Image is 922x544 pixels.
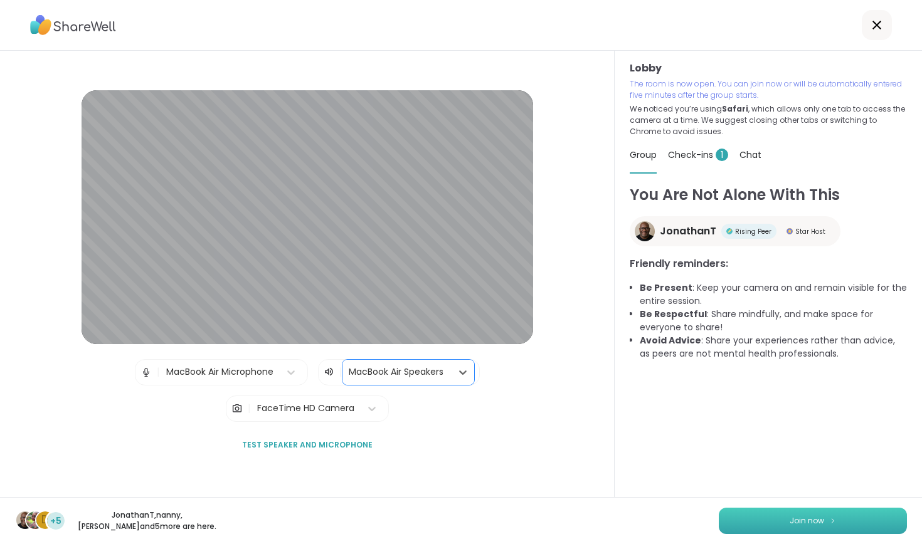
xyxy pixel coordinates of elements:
[787,228,793,234] img: Star Host
[640,334,701,347] b: Avoid Advice
[630,149,657,161] span: Group
[630,61,907,76] h3: Lobby
[50,515,61,528] span: +5
[640,334,907,360] li: : Share your experiences rather than advice, as peers are not mental health professionals.
[735,227,771,236] span: Rising Peer
[237,432,378,458] button: Test speaker and microphone
[640,281,907,308] li: : Keep your camera on and remain visible for the entire session.
[640,308,907,334] li: : Share mindfully, and make space for everyone to share!
[257,402,354,415] div: FaceTime HD Camera
[16,511,34,529] img: JonathanT
[668,149,728,161] span: Check-ins
[41,512,49,528] span: D
[339,365,342,380] span: |
[719,508,907,534] button: Join now
[640,281,692,294] b: Be Present
[242,439,373,451] span: Test speaker and microphone
[248,396,251,421] span: |
[660,224,716,239] span: JonathanT
[157,360,160,385] span: |
[77,510,217,532] p: JonathanT , nanny , [PERSON_NAME] and 5 more are here.
[795,227,825,236] span: Star Host
[630,78,907,101] p: The room is now open. You can join now or will be automatically entered five minutes after the gr...
[726,228,733,234] img: Rising Peer
[790,515,824,526] span: Join now
[140,360,152,385] img: Microphone
[739,149,761,161] span: Chat
[722,103,748,114] b: Safari
[630,216,840,246] a: JonathanTJonathanTRising PeerRising PeerStar HostStar Host
[630,103,907,137] p: We noticed you’re using , which allows only one tab to access the camera at a time. We suggest cl...
[630,256,907,271] h3: Friendly reminders:
[829,517,837,524] img: ShareWell Logomark
[640,308,707,320] b: Be Respectful
[716,149,728,161] span: 1
[231,396,243,421] img: Camera
[26,511,44,529] img: nanny
[166,365,273,379] div: MacBook Air Microphone
[630,184,907,206] h1: You Are Not Alone With This
[30,11,116,39] img: ShareWell Logo
[635,221,655,241] img: JonathanT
